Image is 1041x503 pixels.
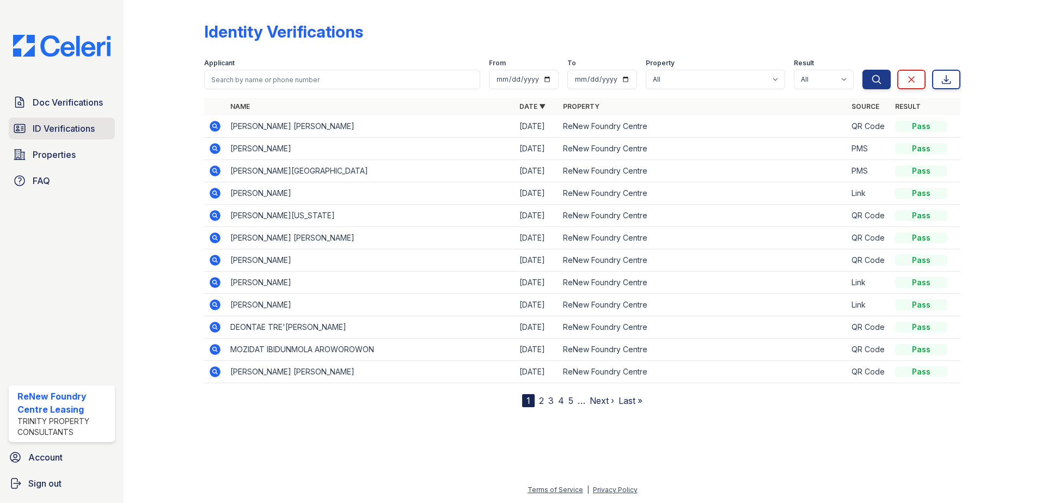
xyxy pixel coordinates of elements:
[847,272,891,294] td: Link
[895,188,947,199] div: Pass
[895,299,947,310] div: Pass
[226,339,515,361] td: MOZIDAT IBIDUNMOLA AROWOROWON
[587,486,589,494] div: |
[4,35,119,57] img: CE_Logo_Blue-a8612792a0a2168367f1c8372b55b34899dd931a85d93a1a3d3e32e68fde9ad4.png
[515,272,559,294] td: [DATE]
[204,59,235,68] label: Applicant
[9,118,115,139] a: ID Verifications
[895,121,947,132] div: Pass
[226,316,515,339] td: DEONTAE TRE'[PERSON_NAME]
[895,210,947,221] div: Pass
[559,138,848,160] td: ReNew Foundry Centre
[515,138,559,160] td: [DATE]
[563,102,599,111] a: Property
[559,316,848,339] td: ReNew Foundry Centre
[559,361,848,383] td: ReNew Foundry Centre
[794,59,814,68] label: Result
[515,339,559,361] td: [DATE]
[28,477,62,490] span: Sign out
[515,294,559,316] td: [DATE]
[226,294,515,316] td: [PERSON_NAME]
[539,395,544,406] a: 2
[489,59,506,68] label: From
[4,446,119,468] a: Account
[515,227,559,249] td: [DATE]
[522,394,535,407] div: 1
[9,170,115,192] a: FAQ
[847,138,891,160] td: PMS
[226,205,515,227] td: [PERSON_NAME][US_STATE]
[515,115,559,138] td: [DATE]
[515,160,559,182] td: [DATE]
[515,361,559,383] td: [DATE]
[33,174,50,187] span: FAQ
[847,182,891,205] td: Link
[559,227,848,249] td: ReNew Foundry Centre
[568,395,573,406] a: 5
[33,148,76,161] span: Properties
[230,102,250,111] a: Name
[895,344,947,355] div: Pass
[559,272,848,294] td: ReNew Foundry Centre
[226,249,515,272] td: [PERSON_NAME]
[847,294,891,316] td: Link
[17,416,111,438] div: Trinity Property Consultants
[847,339,891,361] td: QR Code
[847,361,891,383] td: QR Code
[895,255,947,266] div: Pass
[559,205,848,227] td: ReNew Foundry Centre
[559,249,848,272] td: ReNew Foundry Centre
[17,390,111,416] div: ReNew Foundry Centre Leasing
[895,165,947,176] div: Pass
[847,249,891,272] td: QR Code
[204,22,363,41] div: Identity Verifications
[4,473,119,494] a: Sign out
[852,102,879,111] a: Source
[847,205,891,227] td: QR Code
[847,227,891,249] td: QR Code
[847,160,891,182] td: PMS
[515,182,559,205] td: [DATE]
[593,486,638,494] a: Privacy Policy
[28,451,63,464] span: Account
[559,339,848,361] td: ReNew Foundry Centre
[895,277,947,288] div: Pass
[558,395,564,406] a: 4
[204,70,480,89] input: Search by name or phone number
[9,91,115,113] a: Doc Verifications
[33,96,103,109] span: Doc Verifications
[515,316,559,339] td: [DATE]
[847,316,891,339] td: QR Code
[559,182,848,205] td: ReNew Foundry Centre
[895,102,921,111] a: Result
[9,144,115,165] a: Properties
[578,394,585,407] span: …
[895,366,947,377] div: Pass
[895,143,947,154] div: Pass
[895,232,947,243] div: Pass
[619,395,642,406] a: Last »
[548,395,554,406] a: 3
[519,102,546,111] a: Date ▼
[226,182,515,205] td: [PERSON_NAME]
[226,115,515,138] td: [PERSON_NAME] [PERSON_NAME]
[559,160,848,182] td: ReNew Foundry Centre
[226,160,515,182] td: [PERSON_NAME][GEOGRAPHIC_DATA]
[559,294,848,316] td: ReNew Foundry Centre
[226,361,515,383] td: [PERSON_NAME] [PERSON_NAME]
[559,115,848,138] td: ReNew Foundry Centre
[895,322,947,333] div: Pass
[567,59,576,68] label: To
[226,138,515,160] td: [PERSON_NAME]
[528,486,583,494] a: Terms of Service
[515,205,559,227] td: [DATE]
[33,122,95,135] span: ID Verifications
[646,59,675,68] label: Property
[515,249,559,272] td: [DATE]
[226,227,515,249] td: [PERSON_NAME] [PERSON_NAME]
[590,395,614,406] a: Next ›
[226,272,515,294] td: [PERSON_NAME]
[847,115,891,138] td: QR Code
